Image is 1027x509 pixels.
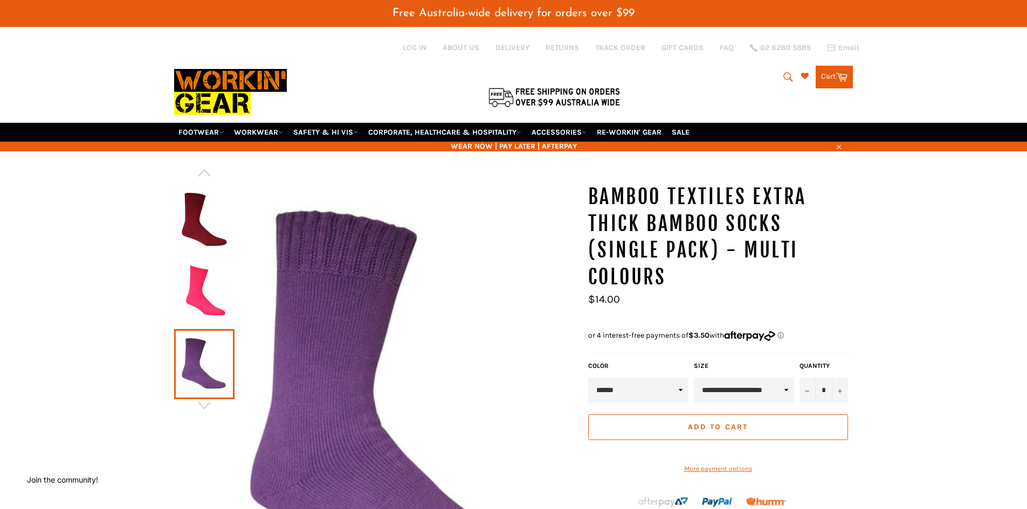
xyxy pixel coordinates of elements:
[750,44,811,52] a: 02 6280 5885
[174,141,853,151] span: WEAR NOW | PAY LATER | AFTERPAY
[760,44,811,52] span: 02 6280 5885
[392,8,635,19] span: Free Australia-wide delivery for orders over $99
[799,378,816,403] button: Reduce item quantity by one
[443,43,479,53] a: ABOUT US
[592,123,666,142] a: RE-WORKIN' GEAR
[364,123,526,142] a: CORPORATE, HEALTHCARE & HOSPITALITY
[588,464,848,473] a: More payment options
[174,61,287,122] img: Workin Gear leaders in Workwear, Safety Boots, PPE, Uniforms. Australia's No.1 in Workwear
[827,44,859,52] a: Email
[595,43,645,53] a: TRACK ORDER
[588,293,620,305] span: $14.00
[289,123,362,142] a: SAFETY & HI VIS
[27,475,98,484] button: Join the community!
[230,123,287,142] a: WORKWEAR
[667,123,694,142] a: SALE
[403,43,426,52] a: Log in
[180,190,229,249] img: Bamboo Textiles Extra Thick Bamboo Socks (Single Pack) - Multi Colours - Workin' Gear
[527,123,591,142] a: ACCESSORIES
[720,43,734,53] a: FAQ
[546,43,579,53] a: RETURNS
[588,184,853,290] h1: Bamboo Textiles Extra Thick Bamboo Socks (Single Pack) - Multi Colours
[174,123,228,142] a: FOOTWEAR
[799,361,848,371] label: Quantity
[838,44,859,52] span: Email
[588,414,848,440] button: Add to Cart
[694,361,794,371] label: Size
[495,43,529,53] a: DELIVERY
[688,422,748,431] span: Add to Cart
[487,86,622,108] img: Flat $9.95 shipping Australia wide
[746,498,786,506] img: Humm_core_logo_RGB-01_300x60px_small_195d8312-4386-4de7-b182-0ef9b6303a37.png
[816,66,853,88] a: Cart
[832,378,848,403] button: Increase item quantity by one
[661,43,704,53] a: GIFT CARDS
[180,262,229,322] img: Bamboo Textiles Extra Thick Bamboo Socks (Single Pack) - Multi Colours - Workin' Gear
[588,361,688,371] label: Color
